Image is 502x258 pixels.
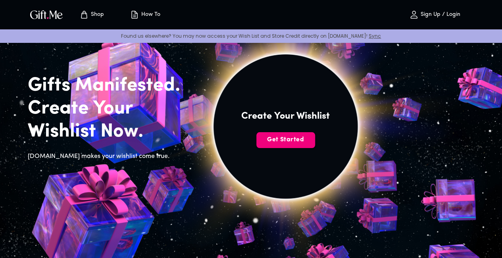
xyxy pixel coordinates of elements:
[70,2,113,27] button: Store page
[139,12,160,18] p: How To
[28,151,193,162] h6: [DOMAIN_NAME] makes your wishlist come true.
[28,97,193,120] h2: Create Your
[6,33,496,39] p: Found us elsewhere? You may now access your Wish List and Store Credit directly on [DOMAIN_NAME]!
[28,74,193,97] h2: Gifts Manifested.
[256,135,315,144] span: Get Started
[256,132,315,148] button: Get Started
[123,2,167,27] button: How To
[395,2,474,27] button: Sign Up / Login
[28,120,193,143] h2: Wishlist Now.
[369,33,381,39] a: Sync
[28,10,65,19] button: GiftMe Logo
[130,10,139,19] img: how-to.svg
[89,12,104,18] p: Shop
[419,12,460,18] p: Sign Up / Login
[241,110,330,123] h4: Create Your Wishlist
[29,9,64,20] img: GiftMe Logo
